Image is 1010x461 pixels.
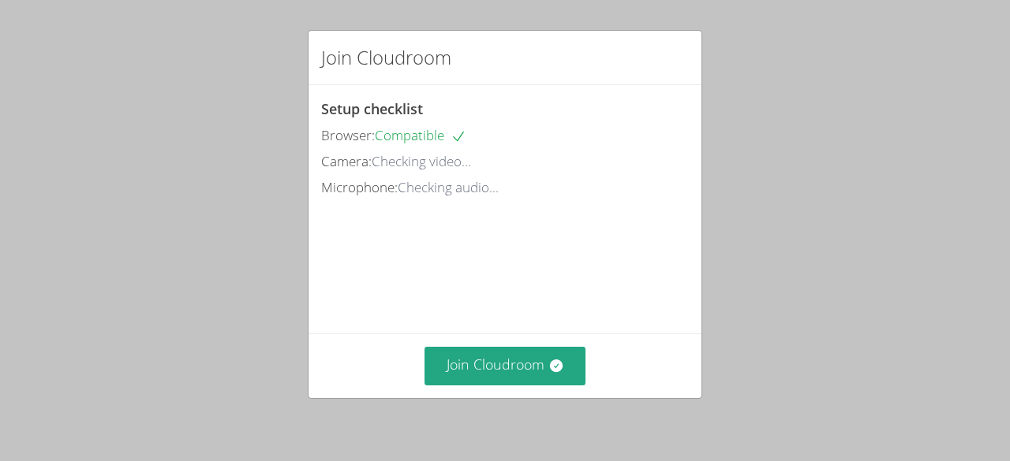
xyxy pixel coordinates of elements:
[398,178,499,196] span: Checking audio...
[321,99,423,118] span: Setup checklist
[425,347,586,385] button: Join Cloudroom
[372,152,471,170] span: Checking video...
[321,178,398,196] span: Microphone:
[321,43,451,72] h2: Join Cloudroom
[375,126,466,144] span: Compatible
[321,126,375,144] span: Browser:
[321,152,372,170] span: Camera:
